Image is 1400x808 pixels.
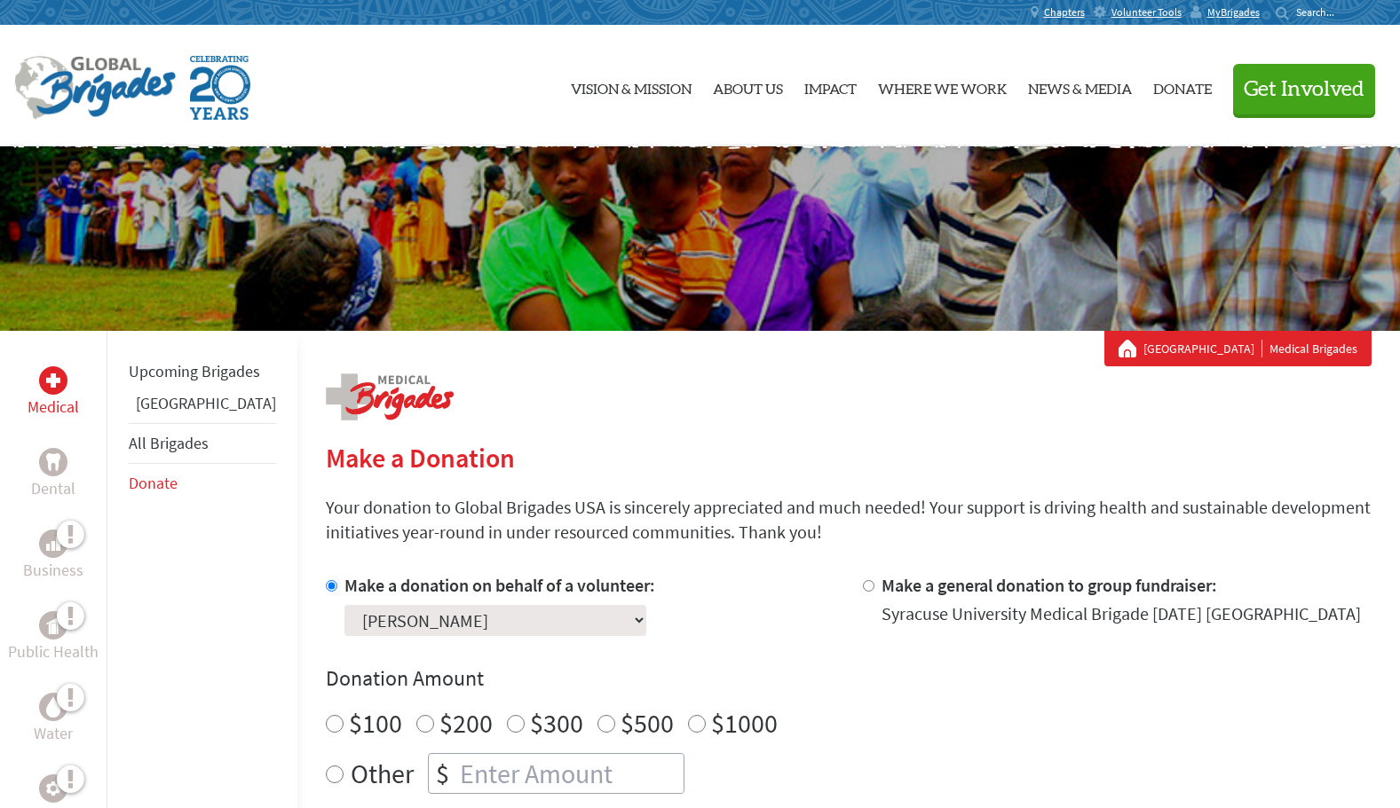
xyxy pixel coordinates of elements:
label: $200 [439,706,493,740]
a: Donate [1153,40,1212,132]
label: Make a donation on behalf of a volunteer: [344,574,655,596]
a: News & Media [1028,40,1132,132]
img: Global Brigades Logo [14,56,176,120]
img: Medical [46,373,60,388]
img: Engineering [46,781,60,796]
input: Search... [1296,5,1347,19]
li: Panama [129,391,276,423]
label: $300 [530,706,583,740]
a: [GEOGRAPHIC_DATA] [136,393,276,413]
a: Vision & Mission [571,40,692,132]
li: Upcoming Brigades [129,352,276,391]
p: Your donation to Global Brigades USA is sincerely appreciated and much needed! Your support is dr... [326,495,1372,545]
img: Business [46,537,60,551]
div: Dental [39,448,67,476]
h4: Donation Amount [326,664,1372,693]
span: MyBrigades [1207,5,1260,20]
img: Global Brigades Celebrating 20 Years [190,56,250,120]
a: Upcoming Brigades [129,361,260,381]
label: $1000 [711,706,778,740]
a: Where We Work [878,40,1007,132]
a: Impact [804,40,857,132]
p: Public Health [8,639,99,664]
p: Water [34,721,73,746]
a: Donate [129,473,178,493]
a: BusinessBusiness [23,530,83,583]
a: All Brigades [129,433,209,453]
span: Get Involved [1244,79,1364,100]
p: Medical [28,395,79,420]
div: Medical [39,366,67,395]
span: Volunteer Tools [1111,5,1182,20]
p: Dental [31,476,75,501]
a: MedicalMedical [28,366,79,420]
label: Make a general donation to group fundraiser: [882,574,1217,596]
input: Enter Amount [456,754,684,793]
img: Dental [46,453,60,470]
div: Syracuse University Medical Brigade [DATE] [GEOGRAPHIC_DATA] [882,601,1361,626]
a: WaterWater [34,693,73,746]
li: Donate [129,464,276,503]
a: About Us [713,40,783,132]
div: $ [429,754,456,793]
button: Get Involved [1233,64,1375,114]
label: $100 [349,706,402,740]
div: Public Health [39,611,67,639]
div: Water [39,693,67,721]
img: Water [46,696,60,717]
div: Business [39,530,67,558]
a: DentalDental [31,448,75,501]
li: All Brigades [129,423,276,464]
h2: Make a Donation [326,442,1372,474]
label: Other [351,753,414,794]
img: Public Health [46,616,60,634]
label: $500 [621,706,674,740]
div: Medical Brigades [1119,340,1357,357]
img: logo-medical.png [326,373,454,420]
p: Business [23,558,83,583]
div: Engineering [39,774,67,803]
a: [GEOGRAPHIC_DATA] [1143,340,1262,357]
span: Chapters [1044,5,1085,20]
a: Public HealthPublic Health [8,611,99,664]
